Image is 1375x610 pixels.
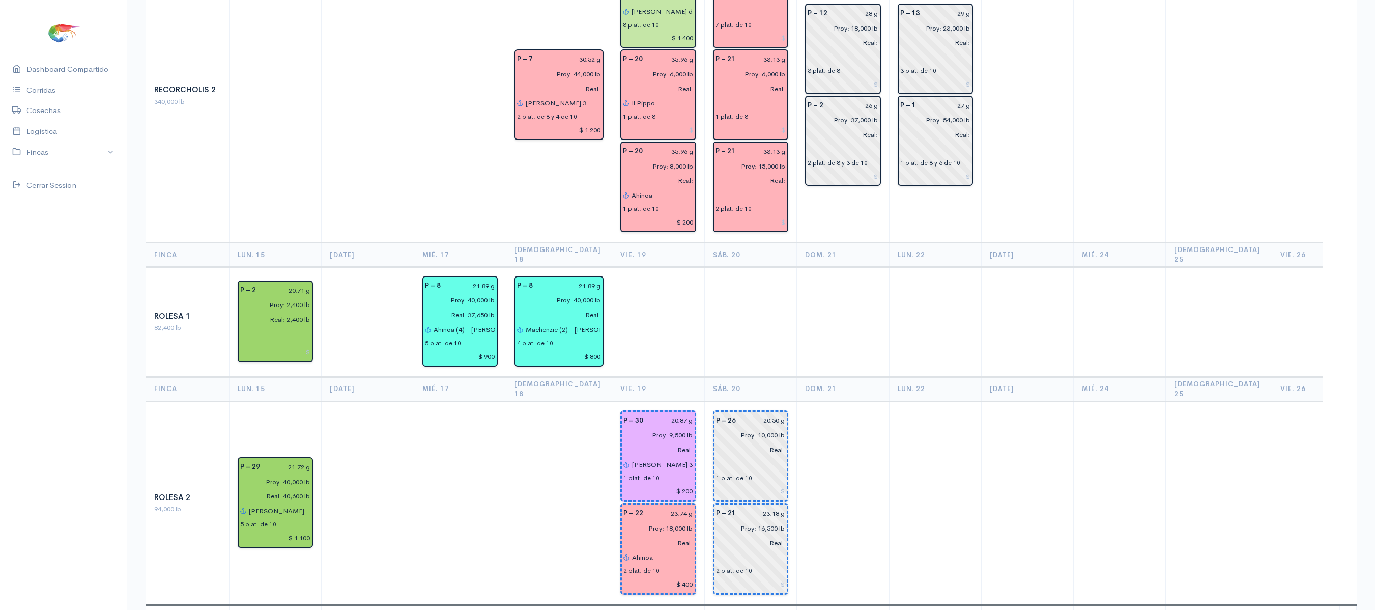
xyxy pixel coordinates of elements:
input: estimadas [894,113,970,127]
input: pescadas [710,442,785,457]
input: pescadas [617,81,693,96]
th: Vie. 26 [1272,242,1323,267]
span: 82,400 lb [154,323,181,332]
th: Mié. 17 [414,377,506,401]
input: $ [623,123,693,137]
input: estimadas [234,475,310,489]
input: estimadas [801,21,878,36]
div: 2 plat. de 8 y 4 de 10 [517,112,577,121]
div: 1 plat. de 10 [623,474,660,483]
input: g [447,279,495,293]
div: 4 plat. de 10 [517,339,553,348]
th: Lun. 22 [889,242,981,267]
input: pescadas [894,35,970,50]
div: 1 plat. de 8 [715,112,748,121]
div: 1 plat. de 8 y 6 de 10 [900,158,960,168]
input: g [741,144,786,159]
div: Piscina: 21 Peso: 33.13 g Libras Proy: 15,000 lb Empacadora: Promarisco Plataformas: 2 plat. de 10 [713,142,788,232]
div: P – 26 [710,413,742,428]
input: estimadas [709,159,786,174]
div: Piscina: 12 Peso: 28 g Libras Proy: 18,000 lb Empacadora: Sin asignar Plataformas: 3 plat. de 8 [805,4,880,94]
input: g [742,506,785,521]
div: P – 29 [234,460,266,475]
input: $ [715,215,786,230]
div: Recorcholis 2 [154,84,221,96]
div: P – 13 [894,6,926,21]
input: g [539,279,601,293]
input: estimadas [710,428,785,442]
div: 8 plat. de 10 [623,20,659,30]
input: estimadas [801,113,878,127]
input: g [922,98,970,113]
input: $ [715,123,786,137]
div: 3 plat. de 8 [808,66,840,75]
div: 1 plat. de 10 [623,204,659,213]
input: pescadas [617,174,693,188]
input: pescadas [617,442,693,457]
input: pescadas [511,81,601,96]
div: Piscina: 30 Tipo: Raleo Peso: 20.87 g Libras Proy: 9,500 lb Empacadora: Songa Gabarra: Shakira 3 ... [620,410,696,502]
div: Piscina: 1 Peso: 27 g Libras Proy: 54,000 lb Empacadora: Sin asignar Plataformas: 1 plat. de 8 y ... [898,96,973,186]
th: Mié. 24 [1074,242,1166,267]
div: P – 1 [894,98,922,113]
input: pescadas [617,536,693,550]
div: Piscina: 8 Peso: 21.89 g Libras Proy: 40,000 lb Libras Reales: 37,650 lb Rendimiento: 94.1% Empac... [422,276,498,367]
th: Sáb. 20 [704,242,796,267]
input: g [829,98,878,113]
input: $ [517,349,601,364]
input: estimadas [617,521,693,536]
input: estimadas [511,67,601,81]
div: Piscina: 21 Peso: 33.13 g Libras Proy: 6,000 lb Empacadora: Promarisco Plataformas: 1 plat. de 8 [713,49,788,140]
th: Mié. 17 [414,242,506,267]
input: estimadas [234,298,310,313]
input: g [741,52,786,67]
div: Piscina: 26 Tipo: Raleo Peso: 20.50 g Libras Proy: 10,000 lb Empacadora: Sin asignar Plataformas:... [713,410,788,502]
div: Piscina: 8 Peso: 21.89 g Libras Proy: 40,000 lb Empacadora: Promarosa Gabarra: Machenzie (2) - Gl... [514,276,604,367]
th: [DATE] [981,242,1073,267]
input: pescadas [801,127,878,142]
th: [DEMOGRAPHIC_DATA] 25 [1166,242,1272,267]
div: P – 2 [234,283,262,298]
input: pescadas [511,308,601,322]
th: Finca [146,377,230,401]
th: Sáb. 20 [704,377,796,401]
div: P – 12 [801,6,834,21]
div: P – 20 [617,144,649,159]
div: Piscina: 20 Peso: 35.96 g Libras Proy: 8,000 lb Empacadora: Promarisco Gabarra: Ahinoa Plataforma... [620,142,696,232]
div: 2 plat. de 10 [623,566,660,575]
input: g [539,52,601,67]
th: [DATE] [981,377,1073,401]
span: 94,000 lb [154,505,181,513]
input: $ [623,215,693,230]
input: pescadas [894,127,970,142]
div: 5 plat. de 10 [425,339,461,348]
div: Piscina: 2 Peso: 26 g Libras Proy: 37,000 lb Empacadora: Sin asignar Plataformas: 2 plat. de 8 y ... [805,96,880,186]
input: $ [716,484,785,499]
input: g [742,413,785,428]
th: [DATE] [322,242,414,267]
input: $ [808,77,878,92]
input: g [926,6,970,21]
input: estimadas [710,521,785,536]
div: Piscina: 7 Peso: 30.52 g Libras Proy: 44,000 lb Empacadora: Promarisco Gabarra: Shakira 3 Platafo... [514,49,604,140]
input: g [649,413,693,428]
th: Lun. 15 [230,242,322,267]
input: $ [623,577,693,592]
input: $ [240,531,310,545]
th: Dom. 21 [797,377,889,401]
th: [DATE] [322,377,414,401]
input: pescadas [709,81,786,96]
div: Rolesa 1 [154,311,221,322]
div: P – 7 [511,52,539,67]
input: g [649,506,693,521]
input: pescadas [710,536,785,550]
th: Vie. 19 [612,377,704,401]
th: Lun. 15 [230,377,322,401]
input: $ [240,345,310,359]
div: P – 8 [511,279,539,293]
input: pescadas [709,174,786,188]
th: [DEMOGRAPHIC_DATA] 18 [506,242,612,267]
div: Piscina: 22 Tipo: Raleo Peso: 23.74 g Libras Proy: 18,000 lb Empacadora: Promarisco Gabarra: Ahin... [620,503,696,595]
input: pescadas [801,35,878,50]
th: Vie. 19 [612,242,704,267]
